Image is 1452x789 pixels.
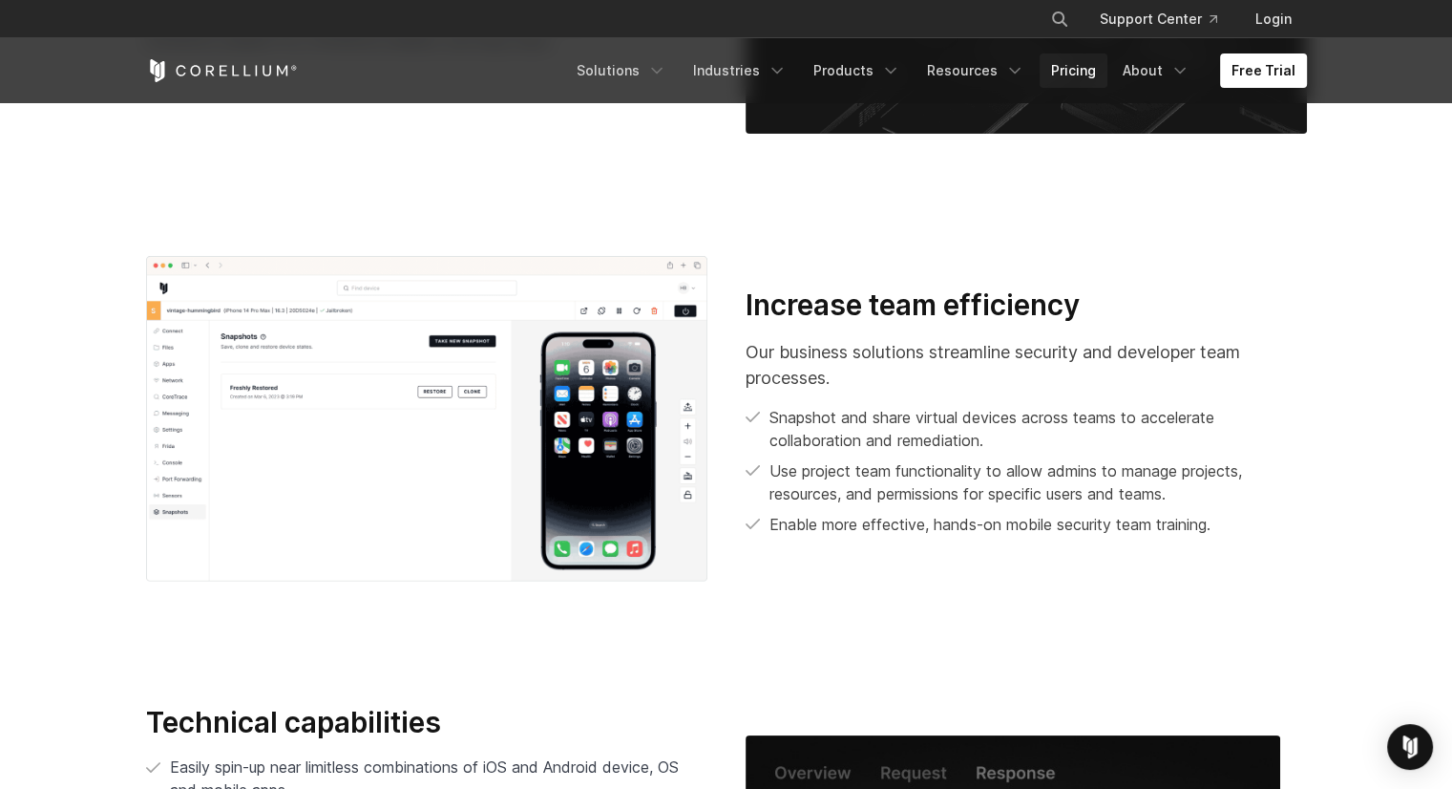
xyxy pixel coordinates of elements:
div: Navigation Menu [565,53,1307,88]
p: Our business solutions streamline security and developer team processes. [746,338,1307,390]
a: Resources [915,53,1036,88]
a: Support Center [1084,2,1232,36]
a: Products [802,53,912,88]
a: Solutions [565,53,678,88]
p: Enable more effective, hands-on mobile security team training. [769,512,1210,535]
button: Search [1042,2,1077,36]
a: Industries [682,53,798,88]
h3: Technical capabilities [146,704,707,740]
a: Corellium Home [146,59,298,82]
a: About [1111,53,1201,88]
a: Pricing [1040,53,1107,88]
div: Navigation Menu [1027,2,1307,36]
div: Open Intercom Messenger [1387,724,1433,770]
p: Snapshot and share virtual devices across teams to accelerate collaboration and remediation. [769,405,1307,451]
img: Powerful built-in tools with iOS pentest [146,256,707,582]
h3: Increase team efficiency [746,287,1307,323]
a: Free Trial [1220,53,1307,88]
a: Login [1240,2,1307,36]
p: Use project team functionality to allow admins to manage projects, resources, and permissions for... [769,458,1307,504]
